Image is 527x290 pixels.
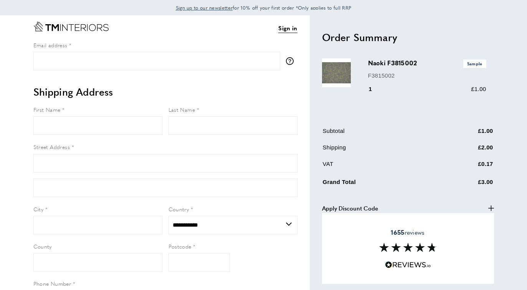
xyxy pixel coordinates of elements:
[322,204,378,213] span: Apply Discount Code
[33,22,109,31] a: Go to Home page
[33,242,52,250] span: County
[323,143,439,158] td: Shipping
[463,60,486,68] span: Sample
[169,205,189,213] span: Country
[440,159,493,174] td: £0.17
[33,106,61,113] span: First Name
[323,176,439,192] td: Grand Total
[379,243,437,252] img: Reviews section
[391,228,404,237] strong: 1655
[286,57,297,65] button: More information
[391,229,425,236] span: reviews
[33,280,71,287] span: Phone Number
[176,4,352,11] span: for 10% off your first order *Only applies to full RRP
[169,106,195,113] span: Last Name
[323,159,439,174] td: VAT
[33,143,70,151] span: Street Address
[176,4,233,12] a: Sign up to our newsletter
[33,85,297,99] h2: Shipping Address
[368,85,383,94] div: 1
[33,205,44,213] span: City
[323,126,439,141] td: Subtotal
[33,41,68,49] span: Email address
[368,71,486,80] p: F3815002
[440,143,493,158] td: £2.00
[471,86,486,92] span: £1.00
[169,242,192,250] span: Postcode
[278,23,297,33] a: Sign in
[176,4,233,11] span: Sign up to our newsletter
[385,261,431,268] img: Reviews.io 5 stars
[368,58,486,68] h3: Naoki F3815002
[322,30,494,44] h2: Order Summary
[440,126,493,141] td: £1.00
[322,58,351,87] img: Naoki F3815002
[440,176,493,192] td: £3.00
